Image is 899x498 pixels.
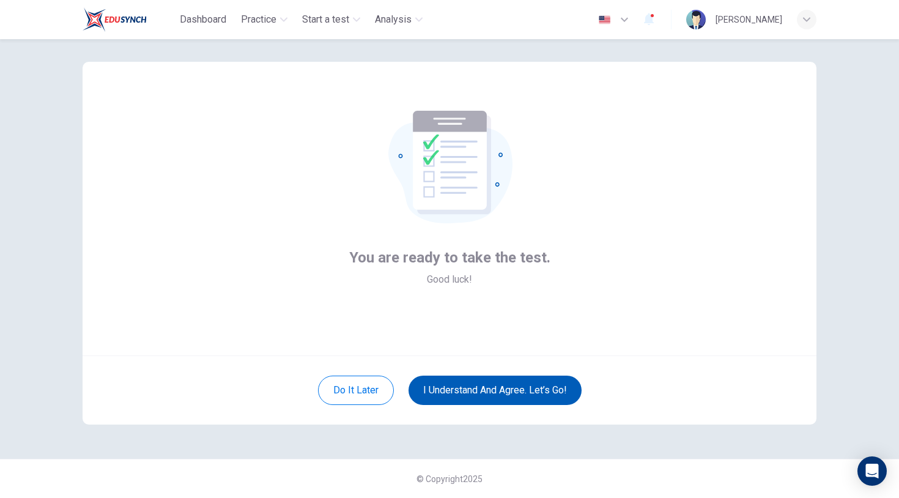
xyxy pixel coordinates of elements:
[236,9,292,31] button: Practice
[241,12,276,27] span: Practice
[83,7,147,32] img: EduSynch logo
[375,12,412,27] span: Analysis
[427,272,472,287] span: Good luck!
[857,456,887,486] div: Open Intercom Messenger
[297,9,365,31] button: Start a test
[175,9,231,31] button: Dashboard
[409,376,582,405] button: I understand and agree. Let’s go!
[370,9,427,31] button: Analysis
[597,15,612,24] img: en
[416,474,483,484] span: © Copyright 2025
[318,376,394,405] button: Do it later
[716,12,782,27] div: [PERSON_NAME]
[686,10,706,29] img: Profile picture
[180,12,226,27] span: Dashboard
[302,12,349,27] span: Start a test
[83,7,175,32] a: EduSynch logo
[349,248,550,267] span: You are ready to take the test.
